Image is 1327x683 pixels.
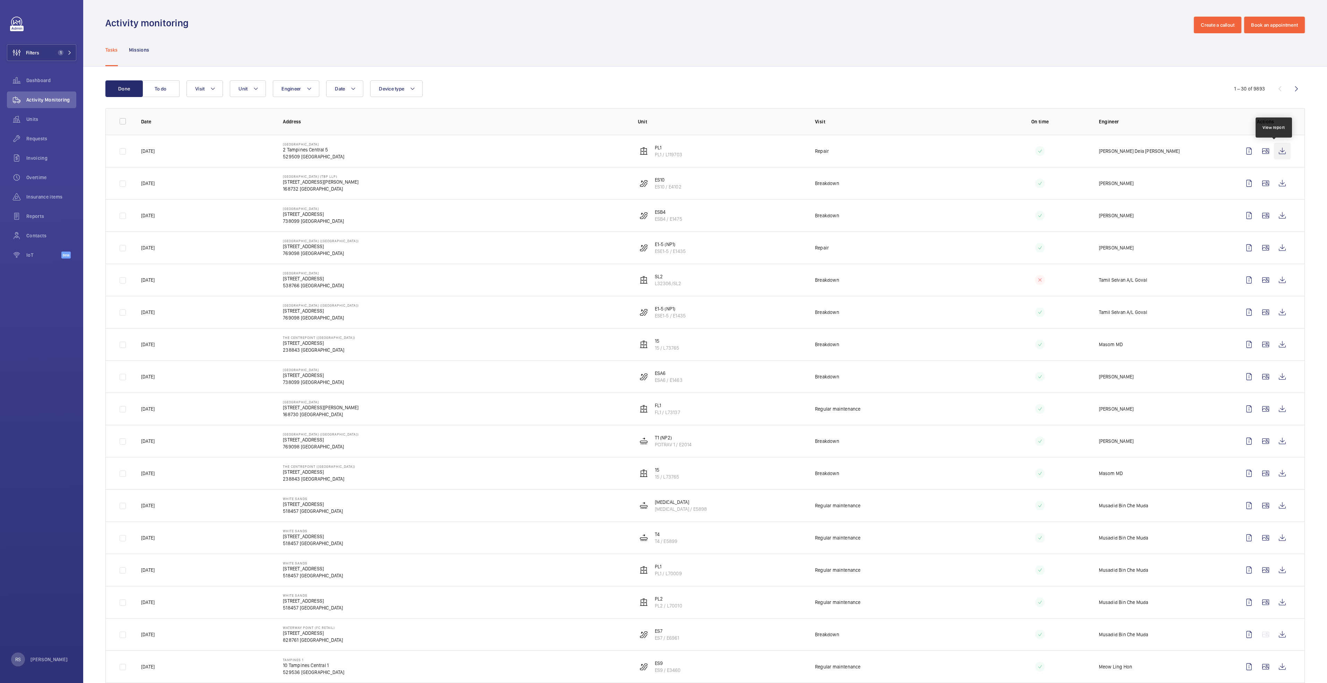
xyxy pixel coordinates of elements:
[142,80,180,97] button: To do
[283,658,344,662] p: Tampines 1
[283,379,344,386] p: 738099 [GEOGRAPHIC_DATA]
[283,604,343,611] p: 518457 [GEOGRAPHIC_DATA]
[335,86,345,91] span: Date
[283,469,355,475] p: [STREET_ADDRESS]
[1099,212,1134,219] p: [PERSON_NAME]
[815,118,981,125] p: Visit
[141,438,155,445] p: [DATE]
[283,307,359,314] p: [STREET_ADDRESS]
[815,309,839,316] p: Breakdown
[815,277,839,283] p: Breakdown
[815,663,860,670] p: Regular maintenance
[1099,502,1148,509] p: Musadid Bin Che Muda
[1244,17,1305,33] button: Book an appointment
[283,207,344,211] p: [GEOGRAPHIC_DATA]
[283,211,344,218] p: [STREET_ADDRESS]
[655,595,682,602] p: PL2
[283,275,344,282] p: [STREET_ADDRESS]
[1099,341,1123,348] p: Masom MD
[283,347,355,353] p: 238843 [GEOGRAPHIC_DATA]
[283,597,343,604] p: [STREET_ADDRESS]
[283,142,344,146] p: [GEOGRAPHIC_DATA]
[58,50,63,55] span: 1
[326,80,363,97] button: Date
[141,212,155,219] p: [DATE]
[1099,599,1148,606] p: Musadid Bin Che Muda
[7,44,76,61] button: Filters1
[283,625,343,630] p: Waterway Point (FC Retail)
[655,628,679,634] p: ES7
[655,506,707,513] p: [MEDICAL_DATA] / E5898
[1099,567,1148,573] p: Musadid Bin Che Muda
[283,243,359,250] p: [STREET_ADDRESS]
[655,667,681,674] p: ES9 / E3460
[640,147,648,155] img: elevator.svg
[655,441,692,448] p: PCITRAV 1 / E2014
[655,312,686,319] p: ESE1-5 / E1435
[141,148,155,155] p: [DATE]
[195,86,205,91] span: Visit
[1099,534,1148,541] p: Musadid Bin Che Muda
[655,602,682,609] p: PL2 / L70010
[141,567,155,573] p: [DATE]
[238,86,248,91] span: Unit
[655,660,681,667] p: ES9
[283,501,343,508] p: [STREET_ADDRESS]
[640,566,648,574] img: elevator.svg
[26,252,61,259] span: IoT
[655,305,686,312] p: E1-5 (NP1)
[1099,663,1132,670] p: Meow Ling Hon
[105,80,143,97] button: Done
[283,303,359,307] p: [GEOGRAPHIC_DATA] ([GEOGRAPHIC_DATA])
[26,155,76,161] span: Invoicing
[281,86,301,91] span: Engineer
[283,529,343,533] p: White Sands
[655,216,682,222] p: ESB4 / E1475
[1099,244,1134,251] p: [PERSON_NAME]
[1099,405,1134,412] p: [PERSON_NAME]
[1099,631,1148,638] p: Musadid Bin Che Muda
[283,540,343,547] p: 518457 [GEOGRAPHIC_DATA]
[283,436,359,443] p: [STREET_ADDRESS]
[1099,470,1123,477] p: Masom MD
[815,180,839,187] p: Breakdown
[655,144,682,151] p: PL1
[655,370,683,377] p: ESA6
[105,46,118,53] p: Tasks
[26,174,76,181] span: Overtime
[141,599,155,606] p: [DATE]
[655,151,682,158] p: PL1 / L119703
[283,118,626,125] p: Address
[141,180,155,187] p: [DATE]
[141,631,155,638] p: [DATE]
[640,308,648,316] img: escalator.svg
[1099,438,1134,445] p: [PERSON_NAME]
[640,211,648,220] img: escalator.svg
[129,46,149,53] p: Missions
[283,565,343,572] p: [STREET_ADDRESS]
[655,563,682,570] p: PL1
[283,572,343,579] p: 518457 [GEOGRAPHIC_DATA]
[815,212,839,219] p: Breakdown
[655,377,683,384] p: ESA6 / E1463
[26,193,76,200] span: Insurance items
[1099,148,1180,155] p: [PERSON_NAME] Dela [PERSON_NAME]
[640,534,648,542] img: moving_walk.svg
[655,209,682,216] p: ESB4
[815,631,839,638] p: Breakdown
[141,341,155,348] p: [DATE]
[283,475,355,482] p: 238843 [GEOGRAPHIC_DATA]
[815,373,839,380] p: Breakdown
[1099,309,1147,316] p: Tamil Selvan A/L Goval
[655,434,692,441] p: T1 (NP2)
[141,118,272,125] p: Date
[640,598,648,606] img: elevator.svg
[283,561,343,565] p: White Sands
[15,656,21,663] p: RS
[640,663,648,671] img: escalator.svg
[640,179,648,187] img: escalator.svg
[283,637,343,643] p: 828761 [GEOGRAPHIC_DATA]
[31,656,68,663] p: [PERSON_NAME]
[283,239,359,243] p: [GEOGRAPHIC_DATA] ([GEOGRAPHIC_DATA])
[283,411,358,418] p: 168730 [GEOGRAPHIC_DATA]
